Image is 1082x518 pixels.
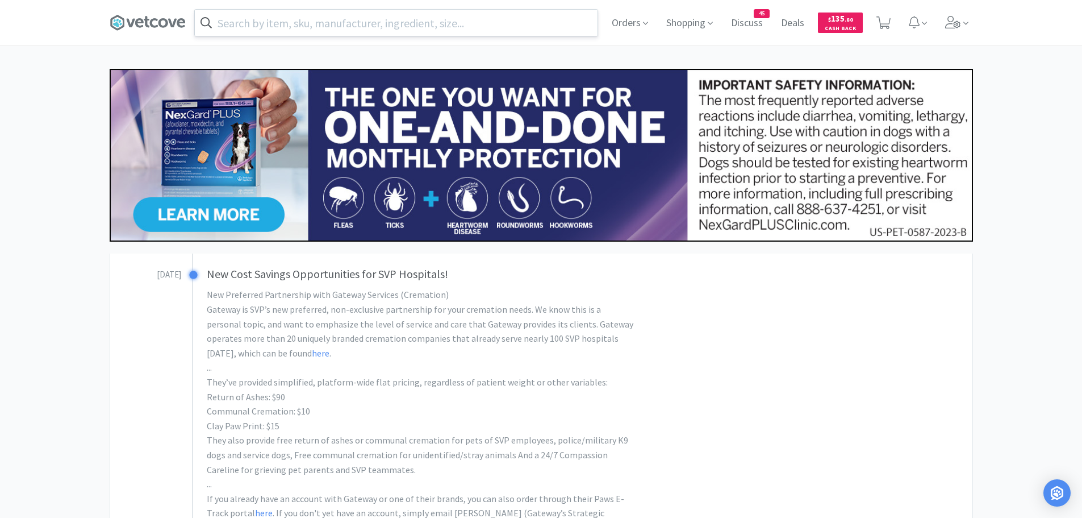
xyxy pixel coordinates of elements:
[207,288,637,302] p: New Preferred Partnership with Gateway Services (Cremation)
[845,16,853,23] span: . 80
[110,69,973,242] img: 24562ba5414042f391a945fa418716b7_350.jpg
[207,375,637,390] p: They’ve provided simplified, platform-wide flat pricing, regardless of patient weight or other va...
[828,13,853,24] span: 135
[312,347,329,359] a: here
[207,302,637,360] p: Gateway is SVP’s new preferred, non-exclusive partnership for your cremation needs. We know this ...
[207,360,637,375] p: ...
[1043,479,1071,507] div: Open Intercom Messenger
[754,10,769,18] span: 45
[207,390,637,405] p: Return of Ashes: $90
[207,419,637,434] p: Clay Paw Print: $15
[207,477,637,492] p: ...
[207,433,637,477] p: They also provide free return of ashes or communal cremation for pets of SVP employees, police/mi...
[825,26,856,33] span: Cash Back
[828,16,831,23] span: $
[776,18,809,28] a: Deals
[207,404,637,419] p: Communal Cremation: $10
[207,265,685,283] h3: New Cost Savings Opportunities for SVP Hospitals!
[110,265,181,281] h3: [DATE]
[726,18,767,28] a: Discuss45
[818,7,863,38] a: $135.80Cash Back
[195,10,598,36] input: Search by item, sku, manufacturer, ingredient, size...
